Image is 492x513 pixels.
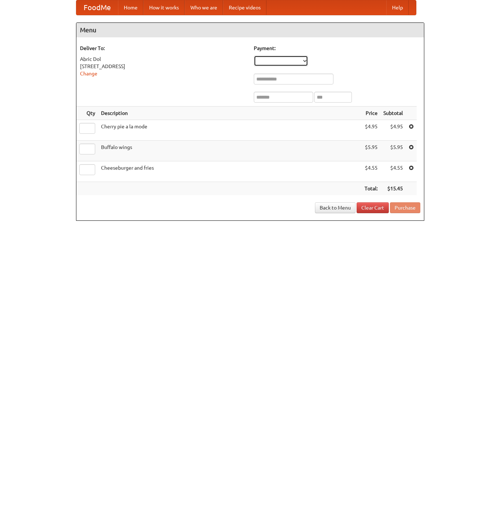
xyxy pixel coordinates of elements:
th: Total: [362,182,380,195]
a: Who we are [185,0,223,15]
a: Change [80,71,97,76]
th: Subtotal [380,107,406,120]
a: Home [118,0,143,15]
td: $4.55 [380,161,406,182]
a: Help [386,0,409,15]
a: Back to Menu [315,202,356,213]
td: Cherry pie a la mode [98,120,362,141]
div: [STREET_ADDRESS] [80,63,247,70]
th: $15.45 [380,182,406,195]
a: How it works [143,0,185,15]
th: Price [362,107,380,120]
button: Purchase [390,202,420,213]
h5: Deliver To: [80,45,247,52]
th: Description [98,107,362,120]
div: Abric Dol [80,55,247,63]
td: $4.55 [362,161,380,182]
td: $5.95 [362,141,380,161]
td: Cheeseburger and fries [98,161,362,182]
td: $5.95 [380,141,406,161]
h5: Payment: [254,45,420,52]
td: $4.95 [380,120,406,141]
h4: Menu [76,23,424,37]
td: Buffalo wings [98,141,362,161]
th: Qty [76,107,98,120]
td: $4.95 [362,120,380,141]
a: Recipe videos [223,0,266,15]
a: Clear Cart [357,202,389,213]
a: FoodMe [76,0,118,15]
